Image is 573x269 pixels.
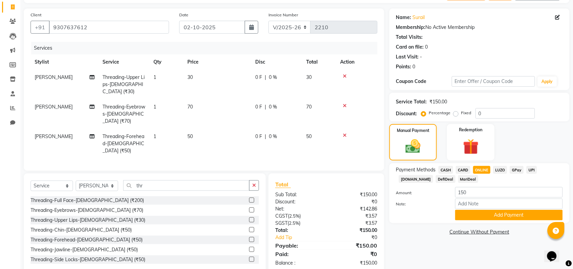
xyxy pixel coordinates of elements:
[270,241,327,250] div: Payable:
[336,234,383,241] div: ₹0
[123,180,249,191] input: Search or Scan
[326,250,383,258] div: ₹0
[270,259,327,267] div: Balance :
[270,213,327,220] div: ( )
[265,103,266,111] span: |
[458,175,479,183] span: MariDeal
[270,234,336,241] a: Add Tip
[31,226,132,234] div: Threading-Chin-[DEMOGRAPHIC_DATA] (₹50)
[269,12,298,18] label: Invoice Number
[326,198,383,205] div: ₹0
[306,74,312,80] span: 30
[289,220,299,226] span: 2.5%
[269,133,277,140] span: 0 %
[326,259,383,267] div: ₹150.00
[49,21,169,34] input: Search by Name/Mobile/Email/Code
[396,78,452,85] div: Coupon Code
[399,175,433,183] span: [DOMAIN_NAME]
[396,110,417,117] div: Discount:
[153,74,156,80] span: 1
[255,74,262,81] span: 0 F
[420,53,422,61] div: -
[187,133,193,139] span: 50
[391,201,450,207] label: Note:
[251,54,302,70] th: Disc
[265,133,266,140] span: |
[493,166,507,174] span: LUZO
[269,74,277,81] span: 0 %
[98,54,149,70] th: Service
[538,77,557,87] button: Apply
[103,133,144,154] span: Threading-Forehead-[DEMOGRAPHIC_DATA] (₹50)
[396,53,419,61] div: Last Visit:
[265,74,266,81] span: |
[396,24,426,31] div: Membership:
[455,187,563,198] input: Amount
[397,128,429,134] label: Manual Payment
[326,227,383,234] div: ₹150.00
[275,213,288,219] span: CGST
[275,181,291,188] span: Total
[306,104,312,110] span: 70
[439,166,453,174] span: CASH
[396,44,424,51] div: Card on file:
[401,138,425,155] img: _cash.svg
[103,74,145,95] span: Threading-Upper Lips-[DEMOGRAPHIC_DATA] (₹30)
[458,137,484,156] img: _gift.svg
[31,256,145,263] div: Threading-Side Locks-[DEMOGRAPHIC_DATA] (₹50)
[391,229,568,236] a: Continue Without Payment
[31,236,143,243] div: Threading-Forehead-[DEMOGRAPHIC_DATA] (₹50)
[270,250,327,258] div: Paid:
[396,98,427,105] div: Service Total:
[269,103,277,111] span: 0 %
[31,54,98,70] th: Stylist
[35,104,73,110] span: [PERSON_NAME]
[302,54,336,70] th: Total
[326,205,383,213] div: ₹142.86
[255,103,262,111] span: 0 F
[306,133,312,139] span: 50
[326,213,383,220] div: ₹3.57
[436,175,456,183] span: DefiDeal
[459,127,483,133] label: Redemption
[336,54,377,70] th: Action
[456,166,470,174] span: CARD
[396,166,436,173] span: Payment Methods
[31,21,50,34] button: +91
[270,191,327,198] div: Sub Total:
[35,74,73,80] span: [PERSON_NAME]
[31,197,144,204] div: Threading-Full Face-[DEMOGRAPHIC_DATA] (₹200)
[270,220,327,227] div: ( )
[473,166,491,174] span: ONLINE
[183,54,251,70] th: Price
[526,166,537,174] span: UPI
[31,12,41,18] label: Client
[452,76,535,87] input: Enter Offer / Coupon Code
[187,104,193,110] span: 70
[455,199,563,209] input: Add Note
[461,110,472,116] label: Fixed
[270,198,327,205] div: Discount:
[326,191,383,198] div: ₹150.00
[413,63,415,70] div: 0
[544,242,566,262] iframe: chat widget
[275,220,288,226] span: SGST
[396,34,423,41] div: Total Visits:
[103,104,145,124] span: Threading-Eyebrows-[DEMOGRAPHIC_DATA] (₹70)
[31,207,143,214] div: Threading-Eyebrows-[DEMOGRAPHIC_DATA] (₹70)
[153,104,156,110] span: 1
[270,205,327,213] div: Net:
[326,241,383,250] div: ₹150.00
[396,24,563,31] div: No Active Membership
[396,14,411,21] div: Name:
[255,133,262,140] span: 0 F
[326,220,383,227] div: ₹3.57
[510,166,524,174] span: GPay
[430,98,447,105] div: ₹150.00
[35,133,73,139] span: [PERSON_NAME]
[31,246,138,253] div: Threading-Jawline-[DEMOGRAPHIC_DATA] (₹50)
[31,42,383,54] div: Services
[153,133,156,139] span: 1
[187,74,193,80] span: 30
[31,217,145,224] div: Threading-Upper Lips-[DEMOGRAPHIC_DATA] (₹30)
